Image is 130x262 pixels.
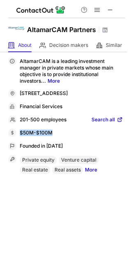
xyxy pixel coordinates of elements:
img: 0376ca539967c200693ad29572c70ae7 [8,20,25,37]
div: Financial Services [20,103,123,111]
div: Real assets [52,166,83,174]
div: Real estate [20,166,50,174]
div: Venture capital [59,156,99,164]
span: About [18,42,32,49]
span: Search all [91,116,115,124]
div: $50M-$100M [20,130,123,137]
h1: AltamarCAM Partners [27,25,96,35]
a: Search all [91,116,123,124]
div: [STREET_ADDRESS] [20,90,123,97]
div: Founded in [DATE] [20,143,123,150]
img: ContactOut v5.3.10 [16,5,66,15]
p: AltamarCAM is a leading investment manager in private markets whose main objective is to provide ... [20,58,123,84]
p: 201-500 employees [20,116,66,124]
a: More [85,166,97,176]
div: Private equity [20,156,57,164]
span: Similar [106,42,122,49]
a: More [48,78,60,84]
span: Decision makers [49,42,88,49]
